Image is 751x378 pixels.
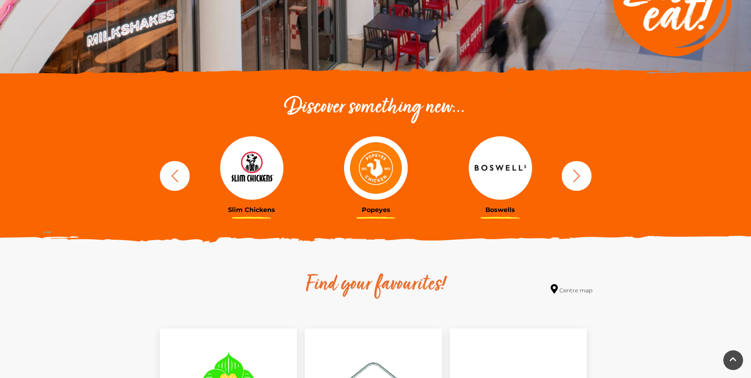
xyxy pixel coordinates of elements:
[320,136,432,214] a: Popeyes
[156,95,595,120] h2: Discover something new...
[320,206,432,214] h3: Popeyes
[444,136,557,214] a: Boswells
[551,284,592,295] a: Centre map
[196,206,308,214] h3: Slim Chickens
[444,206,557,214] h3: Boswells
[231,272,520,298] h2: Find your favourites!
[196,136,308,214] a: Slim Chickens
